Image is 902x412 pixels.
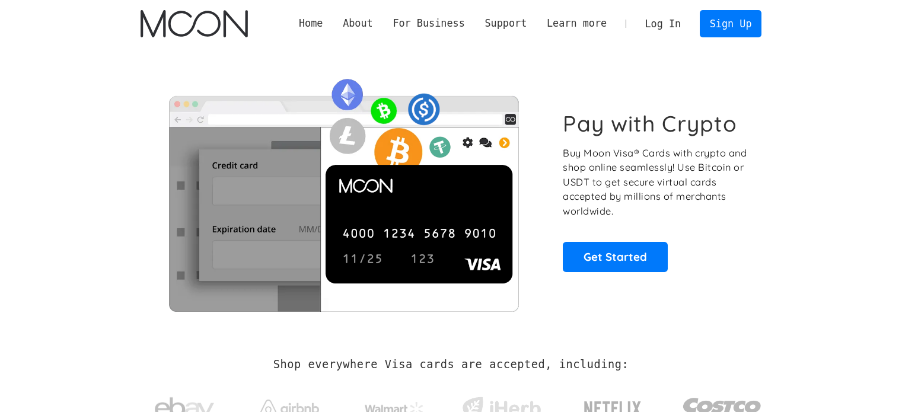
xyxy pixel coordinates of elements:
div: Learn more [547,16,607,31]
h2: Shop everywhere Visa cards are accepted, including: [273,358,629,371]
img: Moon Cards let you spend your crypto anywhere Visa is accepted. [141,71,547,311]
div: Support [475,16,537,31]
div: About [343,16,373,31]
h1: Pay with Crypto [563,110,737,137]
a: Sign Up [700,10,761,37]
a: Log In [635,11,691,37]
a: Get Started [563,242,668,272]
div: About [333,16,383,31]
div: For Business [383,16,475,31]
a: Home [289,16,333,31]
div: Support [485,16,527,31]
div: Learn more [537,16,617,31]
p: Buy Moon Visa® Cards with crypto and shop online seamlessly! Use Bitcoin or USDT to get secure vi... [563,146,748,219]
img: Moon Logo [141,10,248,37]
a: home [141,10,248,37]
div: For Business [393,16,464,31]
